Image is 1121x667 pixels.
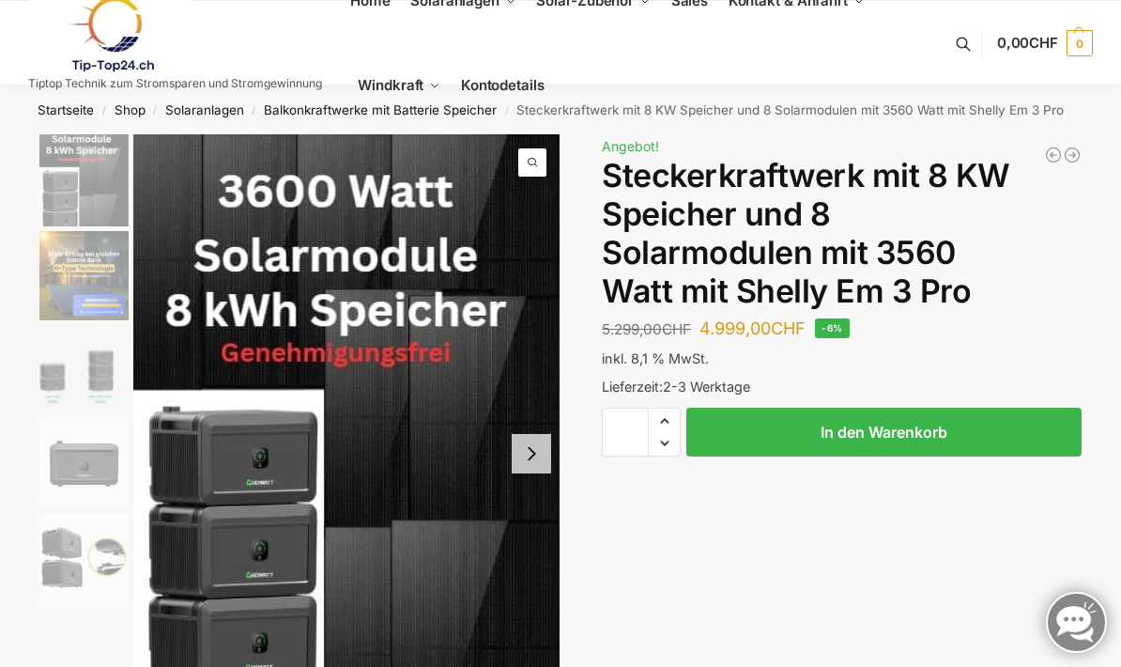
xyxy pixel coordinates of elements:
[602,379,750,395] span: Lieferzeit:
[350,43,449,128] a: Windkraft
[815,318,849,338] span: -6%
[146,103,165,118] span: /
[1044,146,1063,164] a: 900/600 mit 2,2 kWh Marstek Speicher
[649,409,680,433] span: Increase quantity
[1029,34,1058,52] span: CHF
[461,76,545,94] span: Kontodetails
[699,318,806,338] bdi: 4.999,00
[38,102,94,117] a: Startseite
[997,15,1093,71] a: 0,00CHF 0
[453,43,552,128] a: Kontodetails
[94,103,114,118] span: /
[244,103,264,118] span: /
[997,34,1058,52] span: 0,00
[165,102,244,117] a: Solaranlagen
[39,419,129,508] img: growatt-noah2000-lifepo4-batteriemodul-2048wh-speicher-fuer-balkonkraftwerk
[602,320,691,338] bdi: 5.299,00
[686,408,1082,457] button: In den Warenkorb
[512,434,551,473] button: Next slide
[602,157,1082,310] h1: Steckerkraftwerk mit 8 KW Speicher und 8 Solarmodulen mit 3560 Watt mit Shelly Em 3 Pro
[39,325,129,414] img: Growatt-NOAH-2000-flexible-erweiterung
[1063,146,1082,164] a: Steckerkraftwerk mit 8 KW Speicher und 8 Solarmodulen mit 3600 Watt
[39,134,129,226] img: 8kw-3600-watt-Collage.jpg
[39,231,129,320] img: solakon-balkonkraftwerk-890-800w-2-x-445wp-module-growatt-neo-800m-x-growatt-noah-2000-schuko-kab...
[771,318,806,338] span: CHF
[662,320,691,338] span: CHF
[358,76,423,94] span: Windkraft
[1067,30,1093,56] span: 0
[663,379,750,395] span: 2-3 Werktage
[602,408,649,457] input: Produktmenge
[602,138,659,154] span: Angebot!
[115,102,146,117] a: Shop
[649,431,680,456] span: Reduce quantity
[39,513,129,602] img: Noah_Growatt_2000
[602,350,709,366] span: inkl. 8,1 % MwSt.
[264,102,497,117] a: Balkonkraftwerke mit Batterie Speicher
[28,78,322,89] p: Tiptop Technik zum Stromsparen und Stromgewinnung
